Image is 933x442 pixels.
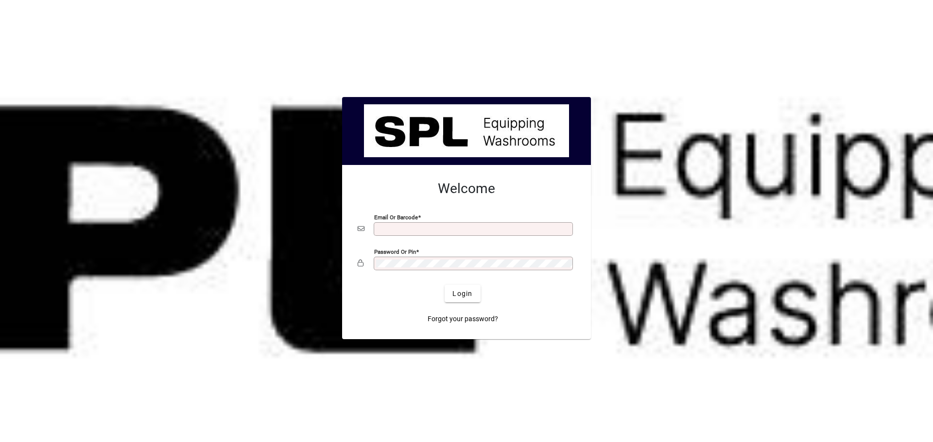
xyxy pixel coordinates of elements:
h2: Welcome [358,180,575,197]
mat-label: Email or Barcode [374,214,418,221]
mat-label: Password or Pin [374,248,416,255]
span: Forgot your password? [428,314,498,324]
button: Login [445,285,480,302]
span: Login [452,289,472,299]
a: Forgot your password? [424,310,502,327]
